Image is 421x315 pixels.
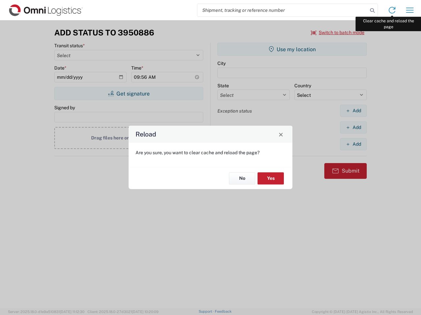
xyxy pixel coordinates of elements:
p: Are you sure, you want to clear cache and reload the page? [136,150,285,156]
h4: Reload [136,130,156,139]
input: Shipment, tracking or reference number [197,4,368,16]
button: Yes [258,172,284,184]
button: No [229,172,255,184]
button: Close [276,130,285,139]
